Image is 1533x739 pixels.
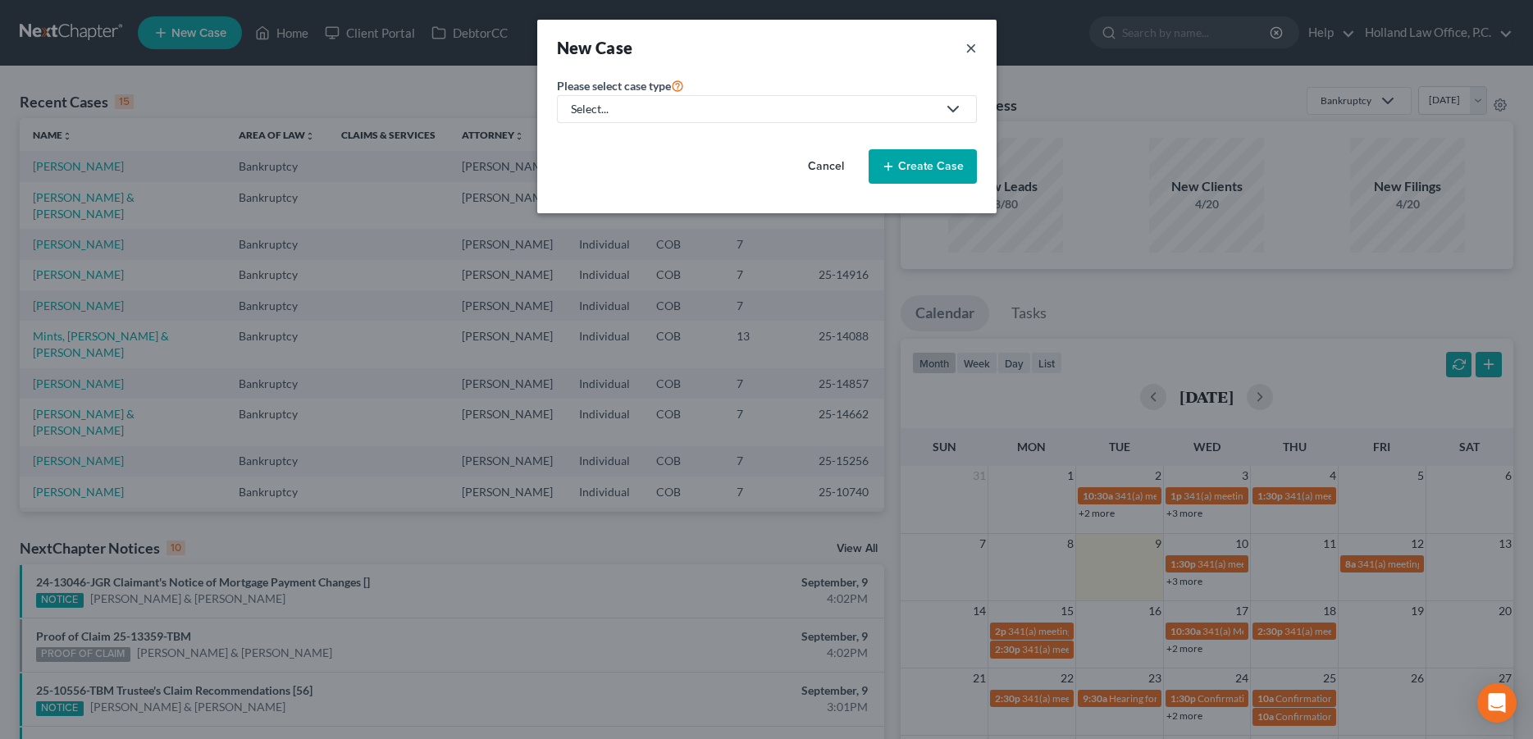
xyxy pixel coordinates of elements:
div: Select... [571,101,937,117]
div: Open Intercom Messenger [1477,683,1517,723]
strong: New Case [557,38,633,57]
button: × [965,36,977,59]
button: Create Case [869,149,977,184]
button: Cancel [790,150,862,183]
span: Please select case type [557,79,671,93]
